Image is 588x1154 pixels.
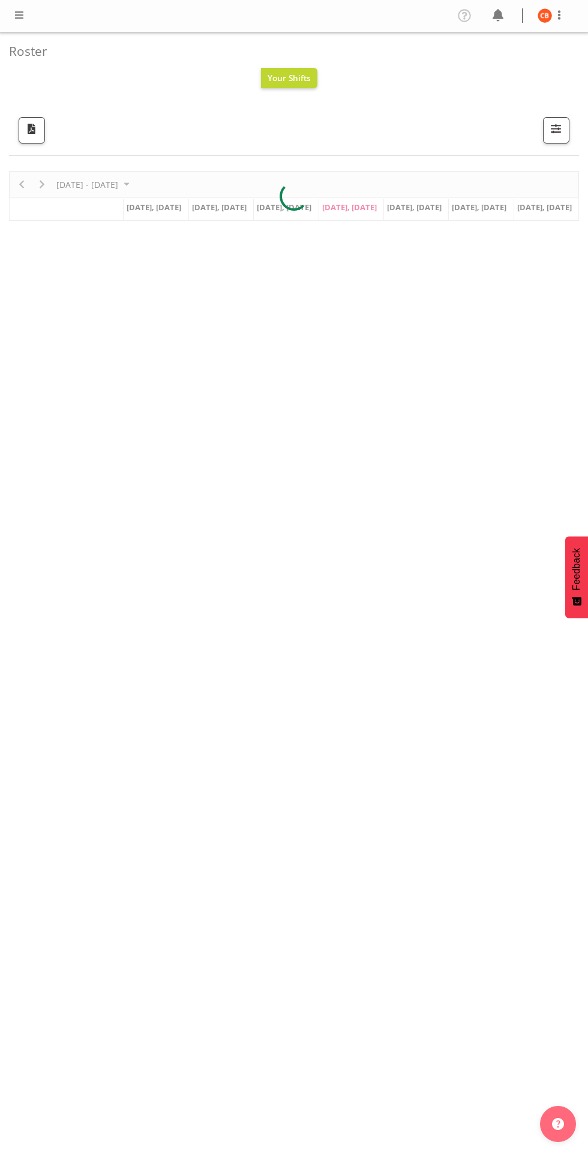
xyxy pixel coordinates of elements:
button: Download a PDF of the roster according to the set date range. [19,117,45,143]
h4: Roster [9,44,569,58]
img: chelsea-bartlett11426.jpg [538,8,552,23]
span: Feedback [571,548,582,590]
button: Feedback - Show survey [565,536,588,618]
button: Your Shifts [261,68,317,88]
span: Your Shifts [268,72,311,83]
button: Filter Shifts [543,117,569,143]
img: help-xxl-2.png [552,1118,564,1130]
